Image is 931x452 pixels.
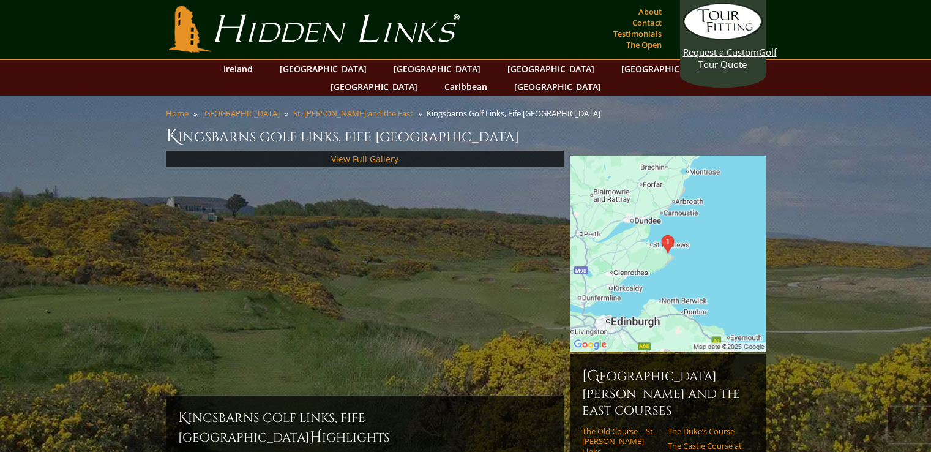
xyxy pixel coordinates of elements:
h1: Kingsbarns Golf Links, Fife [GEOGRAPHIC_DATA] [166,124,766,148]
img: Google Map of Kingsbarns Golf Links, Fife, Scotland, United Kingdom [570,156,766,352]
a: Contact [629,14,665,31]
span: H [310,428,322,447]
a: Testimonials [610,25,665,42]
h6: [GEOGRAPHIC_DATA][PERSON_NAME] and the East Courses [582,366,753,419]
a: View Full Gallery [331,153,398,165]
a: [GEOGRAPHIC_DATA] [202,108,280,119]
a: Caribbean [438,78,493,96]
a: Request a CustomGolf Tour Quote [683,3,763,70]
a: The Open [623,36,665,53]
h2: Kingsbarns Golf Links, Fife [GEOGRAPHIC_DATA] ighlights [178,408,551,447]
a: [GEOGRAPHIC_DATA] [508,78,607,96]
a: [GEOGRAPHIC_DATA] [387,60,487,78]
a: St. [PERSON_NAME] and the East [293,108,413,119]
a: [GEOGRAPHIC_DATA] [501,60,600,78]
a: [GEOGRAPHIC_DATA] [615,60,714,78]
span: Request a Custom [683,46,759,58]
a: Home [166,108,189,119]
li: Kingsbarns Golf Links, Fife [GEOGRAPHIC_DATA] [427,108,605,119]
a: [GEOGRAPHIC_DATA] [324,78,424,96]
a: Ireland [217,60,259,78]
a: The Duke’s Course [668,426,746,436]
a: [GEOGRAPHIC_DATA] [274,60,373,78]
a: About [635,3,665,20]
